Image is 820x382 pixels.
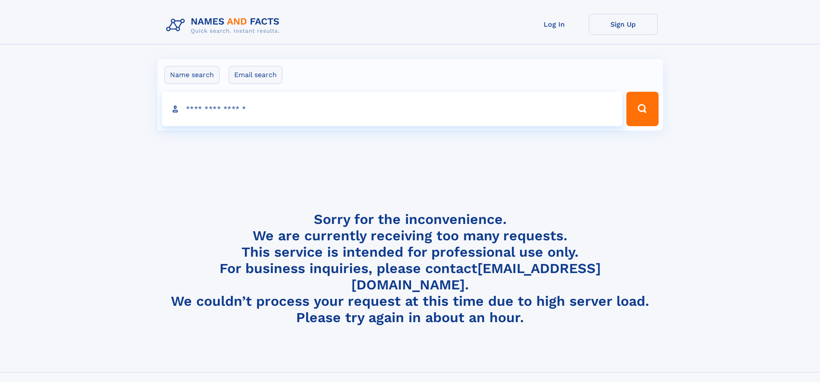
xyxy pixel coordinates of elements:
[520,14,589,35] a: Log In
[626,92,658,126] button: Search Button
[589,14,658,35] a: Sign Up
[229,66,282,84] label: Email search
[164,66,220,84] label: Name search
[163,211,658,326] h4: Sorry for the inconvenience. We are currently receiving too many requests. This service is intend...
[351,260,601,293] a: [EMAIL_ADDRESS][DOMAIN_NAME]
[162,92,623,126] input: search input
[163,14,287,37] img: Logo Names and Facts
